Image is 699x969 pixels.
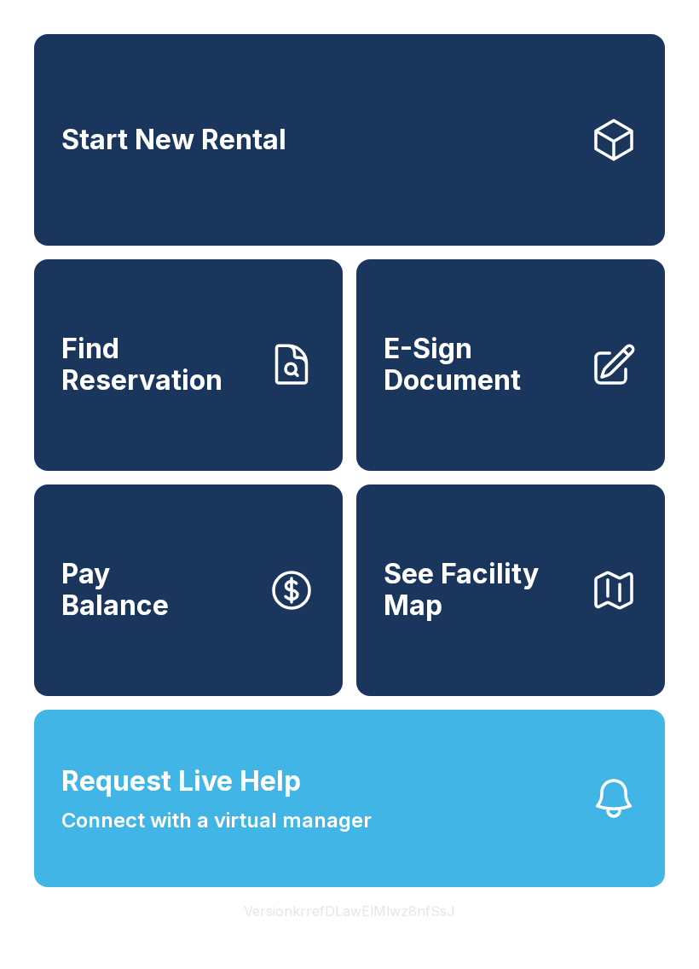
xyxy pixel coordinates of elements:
button: PayBalance [34,484,343,696]
span: Request Live Help [61,761,301,802]
button: VersionkrrefDLawElMlwz8nfSsJ [230,887,469,935]
span: Find Reservation [61,334,254,396]
span: Start New Rental [61,125,286,156]
button: Request Live HelpConnect with a virtual manager [34,710,665,887]
a: E-Sign Document [356,259,665,471]
a: Find Reservation [34,259,343,471]
span: E-Sign Document [384,334,576,396]
a: Start New Rental [34,34,665,246]
span: See Facility Map [384,559,576,621]
span: Pay Balance [61,559,169,621]
span: Connect with a virtual manager [61,805,372,836]
button: See Facility Map [356,484,665,696]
